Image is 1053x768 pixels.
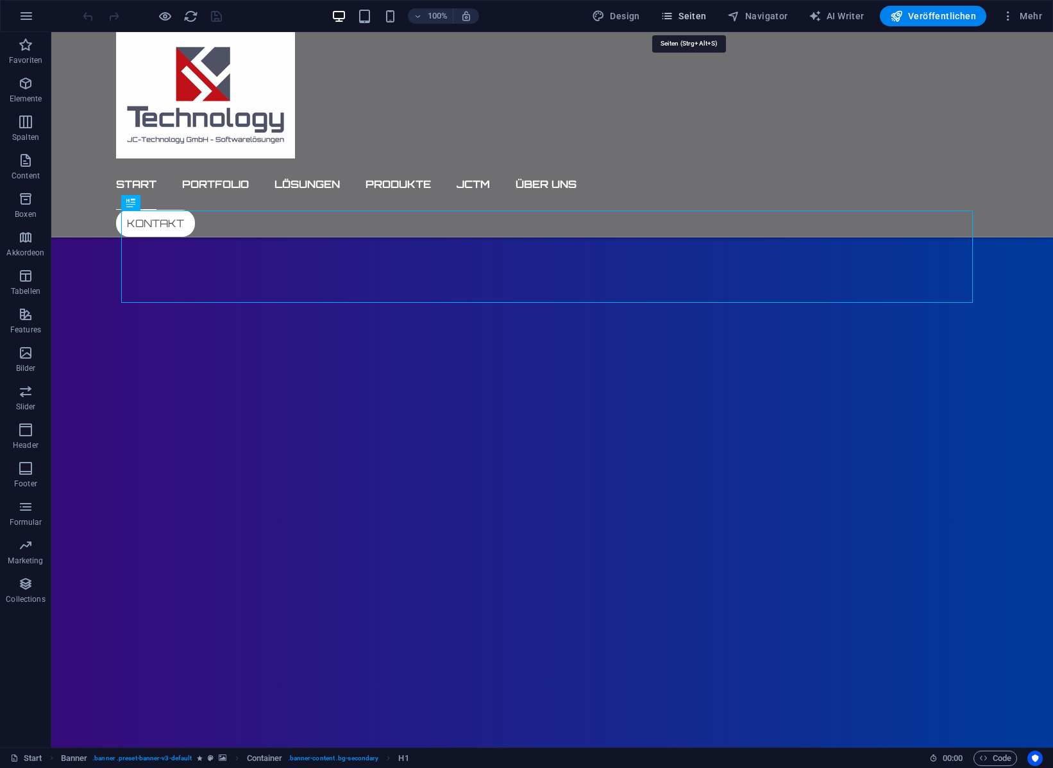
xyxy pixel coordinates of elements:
button: Veröffentlichen [880,6,986,26]
span: Veröffentlichen [890,10,976,22]
h6: Session-Zeit [929,751,963,766]
p: Bilder [16,363,36,373]
p: Slider [16,402,36,412]
span: Navigator [727,10,788,22]
a: Klick, um Auswahl aufzuheben. Doppelklick öffnet Seitenverwaltung [10,751,42,766]
p: Footer [14,479,37,489]
div: Design (Strg+Alt+Y) [587,6,645,26]
i: Element verfügt über einen Hintergrund [219,755,226,762]
p: Spalten [12,132,39,142]
span: Mehr [1002,10,1042,22]
p: Collections [6,594,45,604]
span: AI Writer [809,10,864,22]
i: Bei Größenänderung Zoomstufe automatisch an das gewählte Gerät anpassen. [460,10,472,22]
p: Header [13,440,38,450]
i: Seite neu laden [183,9,198,24]
button: 100% [408,8,453,24]
i: Element enthält eine Animation [197,755,203,762]
p: Elemente [10,94,42,104]
span: Klick zum Auswählen. Doppelklick zum Bearbeiten [398,751,409,766]
button: Usercentrics [1027,751,1043,766]
button: Navigator [722,6,793,26]
i: Dieses Element ist ein anpassbares Preset [208,755,214,762]
span: : [952,753,954,763]
span: Design [592,10,640,22]
span: . banner .preset-banner-v3-default [92,751,192,766]
button: Mehr [997,6,1047,26]
button: Code [973,751,1017,766]
span: Klick zum Auswählen. Doppelklick zum Bearbeiten [61,751,88,766]
button: Klicke hier, um den Vorschau-Modus zu verlassen [157,8,173,24]
button: AI Writer [804,6,870,26]
h6: 100% [427,8,448,24]
p: Tabellen [11,286,40,296]
span: Seiten [661,10,707,22]
span: . banner-content .bg-secondary [288,751,379,766]
p: Features [10,325,41,335]
span: Klick zum Auswählen. Doppelklick zum Bearbeiten [247,751,283,766]
button: reload [183,8,198,24]
p: Favoriten [9,55,42,65]
p: Marketing [8,556,43,566]
nav: breadcrumb [61,751,409,766]
button: Seiten [655,6,712,26]
span: Code [979,751,1011,766]
span: 00 00 [943,751,963,766]
p: Akkordeon [6,248,44,258]
p: Formular [10,517,42,527]
p: Content [12,171,40,181]
p: Boxen [15,209,37,219]
button: Design [587,6,645,26]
